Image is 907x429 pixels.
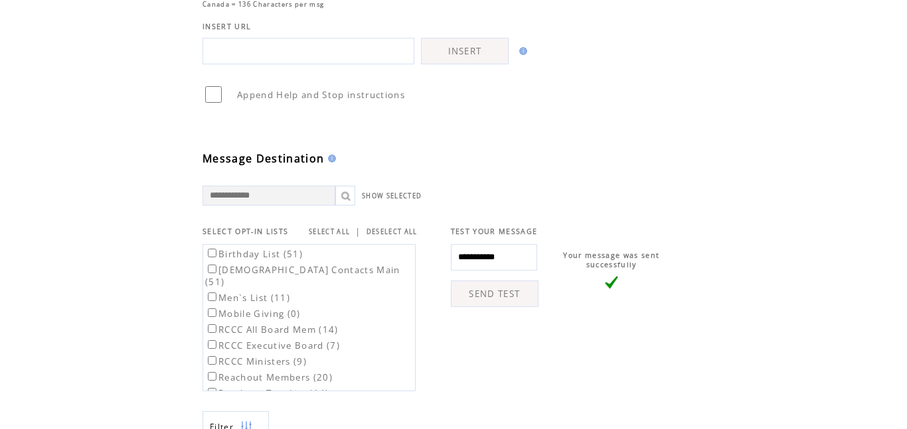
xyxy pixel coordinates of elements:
[451,227,538,236] span: TEST YOUR MESSAGE
[205,387,329,399] label: Reachout Test List (14)
[208,308,216,317] input: Mobile Giving (0)
[208,249,216,257] input: Birthday List (51)
[205,264,400,288] label: [DEMOGRAPHIC_DATA] Contacts Main (51)
[203,227,288,236] span: SELECT OPT-IN LISTS
[208,340,216,349] input: RCCC Executive Board (7)
[563,251,659,269] span: Your message was sent successfully
[208,324,216,333] input: RCCC All Board Mem (14)
[208,356,216,365] input: RCCC Ministers (9)
[205,355,307,367] label: RCCC Ministers (9)
[205,324,339,336] label: RCCC All Board Mem (14)
[205,292,290,304] label: Men`s List (11)
[309,227,350,236] a: SELECT ALL
[515,47,527,55] img: help.gif
[421,38,509,64] a: INSERT
[367,227,418,236] a: DESELECT ALL
[451,280,538,307] a: SEND TEST
[324,154,336,162] img: help.gif
[205,248,303,260] label: Birthday List (51)
[605,276,618,289] img: vLarge.png
[237,89,405,101] span: Append Help and Stop instructions
[205,339,340,351] label: RCCC Executive Board (7)
[203,151,324,166] span: Message Destination
[208,292,216,301] input: Men`s List (11)
[208,372,216,381] input: Reachout Members (20)
[205,371,333,383] label: Reachout Members (20)
[205,308,301,320] label: Mobile Giving (0)
[362,192,422,200] a: SHOW SELECTED
[355,225,361,237] span: |
[208,388,216,397] input: Reachout Test List (14)
[203,22,251,31] span: INSERT URL
[208,265,216,273] input: [DEMOGRAPHIC_DATA] Contacts Main (51)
